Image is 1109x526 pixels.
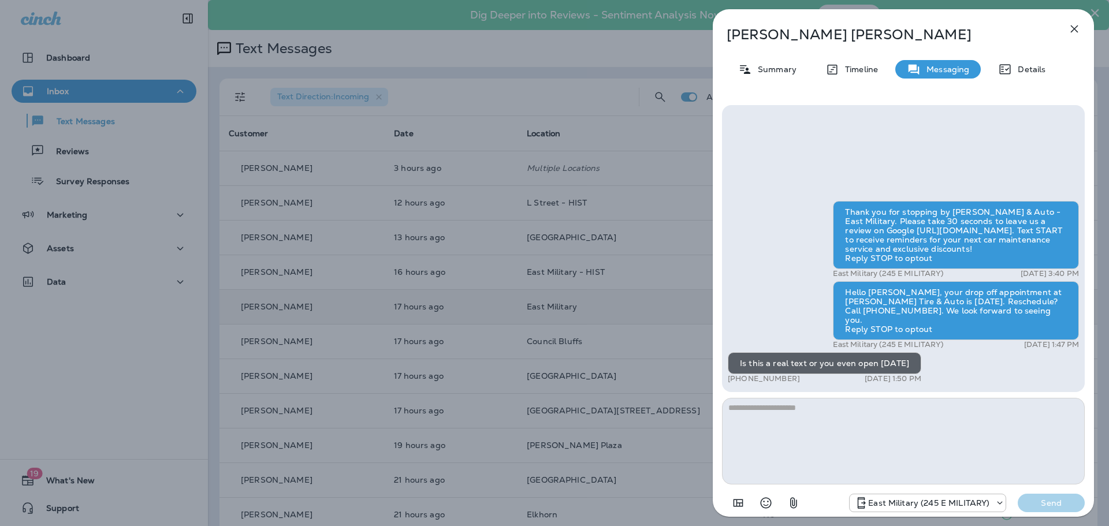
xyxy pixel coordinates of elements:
[833,201,1079,269] div: Thank you for stopping by [PERSON_NAME] & Auto - East Military. Please take 30 seconds to leave u...
[868,498,989,508] p: East Military (245 E MILITARY)
[921,65,969,74] p: Messaging
[752,65,797,74] p: Summary
[833,269,943,278] p: East Military (245 E MILITARY)
[839,65,878,74] p: Timeline
[833,340,943,349] p: East Military (245 E MILITARY)
[728,352,921,374] div: Is this a real text or you even open [DATE]
[1012,65,1045,74] p: Details
[850,496,1006,510] div: +1 (402) 721-8100
[1024,340,1079,349] p: [DATE] 1:47 PM
[833,281,1079,340] div: Hello [PERSON_NAME], your drop off appointment at [PERSON_NAME] Tire & Auto is [DATE]. Reschedule...
[728,374,800,383] p: [PHONE_NUMBER]
[1021,269,1079,278] p: [DATE] 3:40 PM
[727,491,750,514] button: Add in a premade template
[754,491,777,514] button: Select an emoji
[727,27,1042,43] p: [PERSON_NAME] [PERSON_NAME]
[865,374,921,383] p: [DATE] 1:50 PM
